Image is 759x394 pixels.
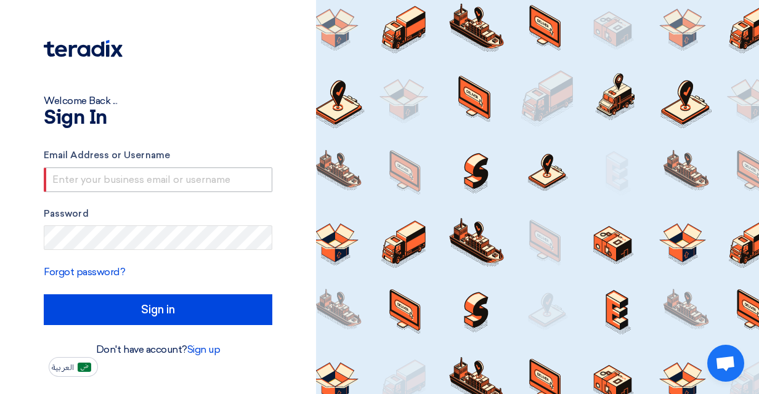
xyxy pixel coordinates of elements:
[44,207,272,221] label: Password
[44,294,272,325] input: Sign in
[44,40,123,57] img: Teradix logo
[44,148,272,163] label: Email Address or Username
[44,266,125,278] a: Forgot password?
[52,363,74,372] span: العربية
[78,363,91,372] img: ar-AR.png
[44,94,272,108] div: Welcome Back ...
[707,345,744,382] a: Open chat
[44,167,272,192] input: Enter your business email or username
[187,344,221,355] a: Sign up
[44,342,272,357] div: Don't have account?
[44,108,272,128] h1: Sign In
[49,357,98,377] button: العربية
